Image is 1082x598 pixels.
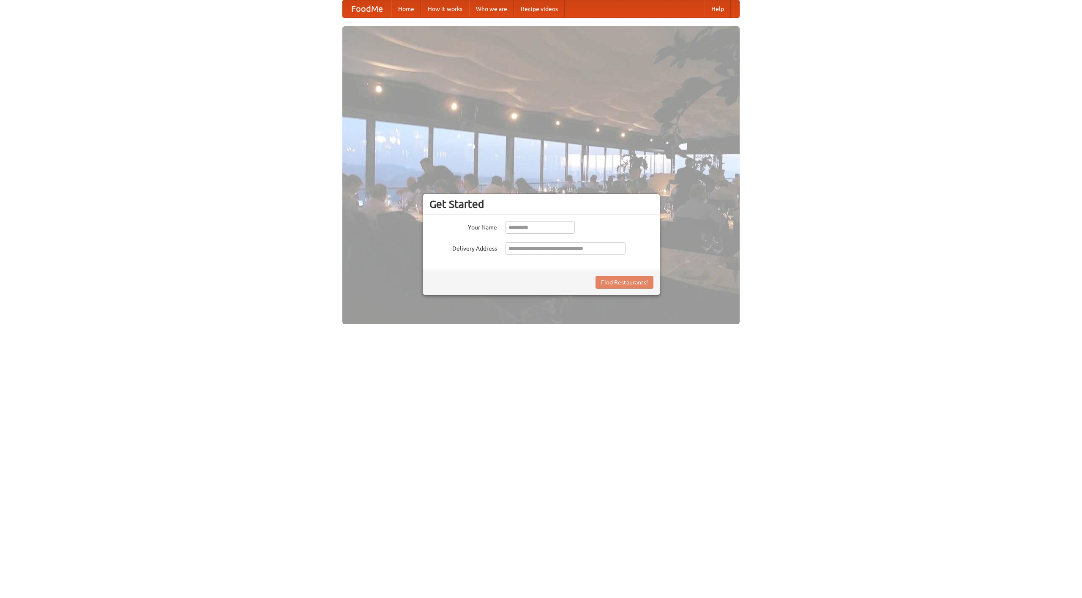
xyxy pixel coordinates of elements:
h3: Get Started [429,198,653,210]
label: Delivery Address [429,242,497,253]
a: How it works [421,0,469,17]
a: Home [391,0,421,17]
label: Your Name [429,221,497,232]
a: FoodMe [343,0,391,17]
a: Who we are [469,0,514,17]
a: Help [705,0,731,17]
a: Recipe videos [514,0,565,17]
button: Find Restaurants! [596,276,653,289]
